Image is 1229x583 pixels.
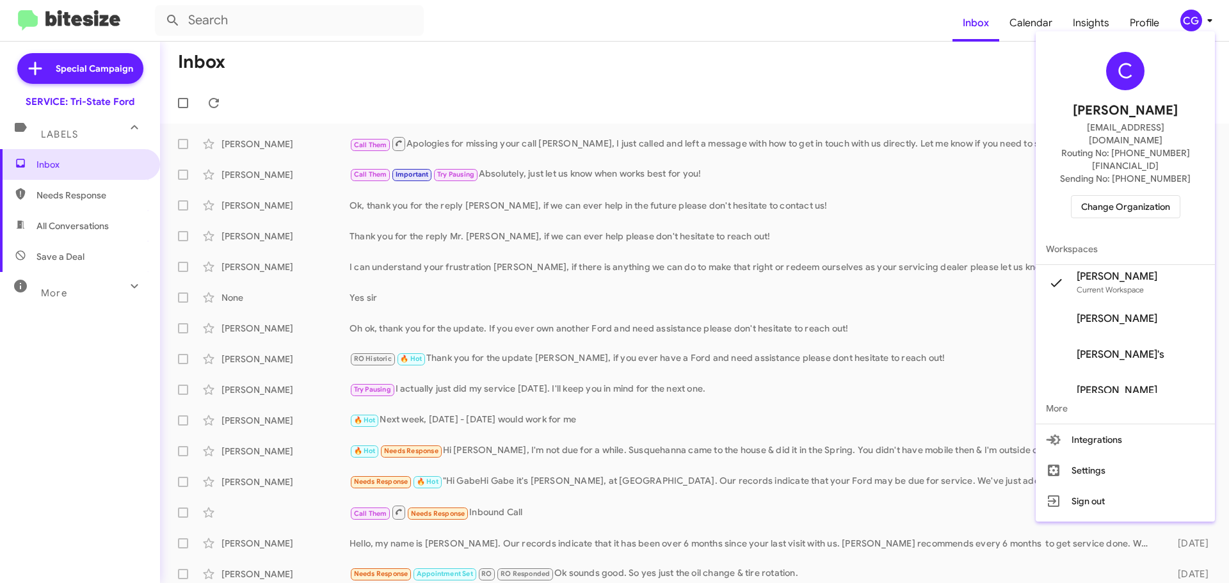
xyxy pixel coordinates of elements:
[1051,147,1200,172] span: Routing No: [PHONE_NUMBER][FINANCIAL_ID]
[1073,100,1178,121] span: [PERSON_NAME]
[1036,424,1215,455] button: Integrations
[1036,234,1215,264] span: Workspaces
[1051,121,1200,147] span: [EMAIL_ADDRESS][DOMAIN_NAME]
[1071,195,1180,218] button: Change Organization
[1036,455,1215,486] button: Settings
[1077,348,1164,361] span: [PERSON_NAME]'s
[1077,384,1157,397] span: [PERSON_NAME]
[1036,486,1215,516] button: Sign out
[1077,312,1157,325] span: [PERSON_NAME]
[1081,196,1170,218] span: Change Organization
[1077,270,1157,283] span: [PERSON_NAME]
[1077,285,1144,294] span: Current Workspace
[1060,172,1191,185] span: Sending No: [PHONE_NUMBER]
[1106,52,1145,90] div: C
[1036,393,1215,424] span: More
